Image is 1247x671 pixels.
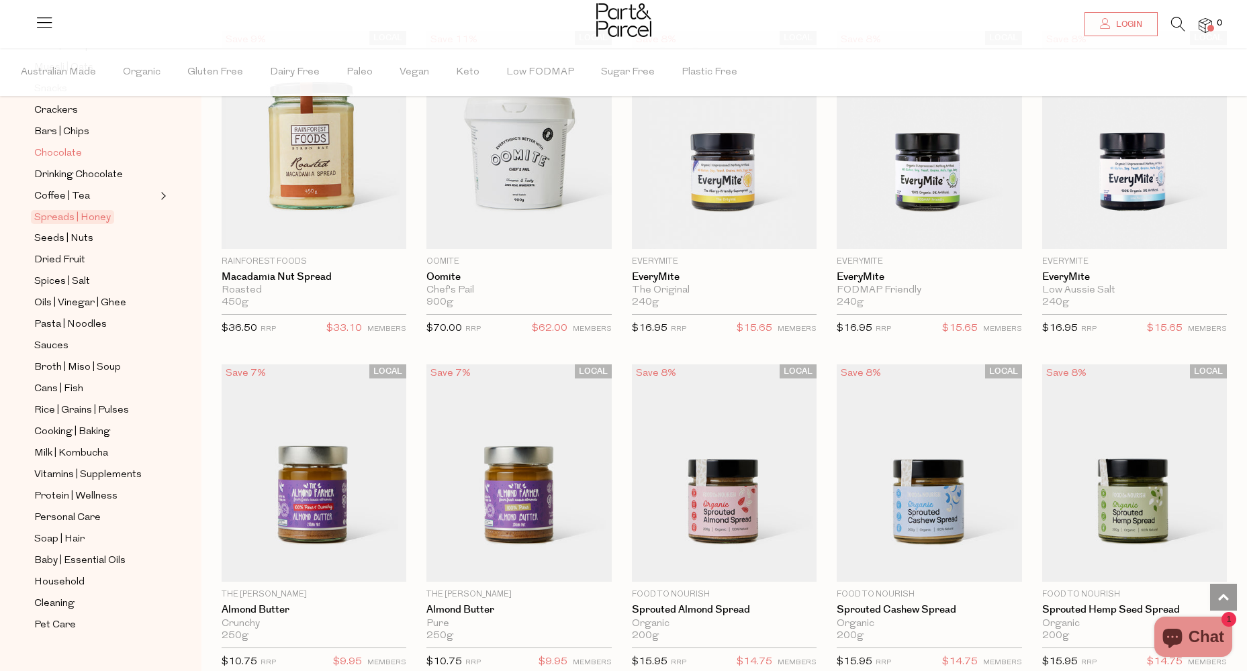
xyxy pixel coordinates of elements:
[426,604,611,616] a: Almond Butter
[222,323,257,333] span: $36.50
[985,364,1022,378] span: LOCAL
[1150,617,1236,660] inbox-online-store-chat: Shopify online store chat
[573,325,612,333] small: MEMBERS
[222,297,248,309] span: 450g
[34,295,126,311] span: Oils | Vinegar | Ghee
[837,618,1021,630] div: Organic
[34,488,156,505] a: Protein | Wellness
[426,285,611,297] div: Chef's Pail
[367,325,406,333] small: MEMBERS
[837,588,1021,601] p: Food to Nourish
[942,320,978,338] span: $15.65
[426,588,611,601] p: The [PERSON_NAME]
[222,31,406,249] img: Macadamia Nut Spread
[34,380,156,397] a: Cans | Fish
[34,574,85,590] span: Household
[34,167,123,183] span: Drinking Chocolate
[837,364,885,382] div: Save 8%
[632,31,817,249] img: EveryMite
[465,659,481,666] small: RRP
[532,320,567,338] span: $62.00
[34,509,156,526] a: Personal Care
[222,604,406,616] a: Almond Butter
[1042,285,1227,297] div: Low Aussie Salt
[222,256,406,268] p: Rainforest Foods
[333,654,362,671] span: $9.95
[222,285,406,297] div: Roasted
[34,145,156,162] a: Chocolate
[1213,17,1226,30] span: 0
[682,49,737,96] span: Plastic Free
[632,297,659,309] span: 240g
[34,338,68,354] span: Sauces
[426,271,611,283] a: Oomite
[222,657,257,667] span: $10.75
[632,364,817,582] img: Sprouted Almond Spread
[123,49,160,96] span: Organic
[426,618,611,630] div: Pure
[34,466,156,483] a: Vitamins | Supplements
[632,256,817,268] p: EveryMite
[837,657,872,667] span: $15.95
[34,252,85,268] span: Dried Fruit
[632,364,680,382] div: Save 8%
[983,325,1022,333] small: MEMBERS
[34,231,93,247] span: Seeds | Nuts
[1084,12,1158,36] a: Login
[837,297,864,309] span: 240g
[426,31,611,249] img: Oomite
[1042,297,1069,309] span: 240g
[34,424,110,440] span: Cooking | Baking
[369,364,406,378] span: LOCAL
[34,403,129,419] span: Rice | Grains | Pulses
[632,618,817,630] div: Organic
[187,49,243,96] span: Gluten Free
[261,659,276,666] small: RRP
[1042,323,1078,333] span: $16.95
[632,285,817,297] div: The Original
[778,659,817,666] small: MEMBERS
[34,273,156,290] a: Spices | Salt
[34,531,85,548] span: Soap | Hair
[1081,659,1097,666] small: RRP
[34,124,89,140] span: Bars | Chips
[837,31,1021,249] img: EveryMite
[671,325,686,333] small: RRP
[261,325,276,333] small: RRP
[222,630,248,642] span: 250g
[34,531,156,548] a: Soap | Hair
[222,618,406,630] div: Crunchy
[347,49,373,96] span: Paleo
[34,617,156,633] a: Pet Care
[671,659,686,666] small: RRP
[34,146,82,162] span: Chocolate
[34,295,156,311] a: Oils | Vinegar | Ghee
[34,166,156,183] a: Drinking Chocolate
[34,446,108,462] span: Milk | Kombucha
[1042,31,1227,249] img: EveryMite
[942,654,978,671] span: $14.75
[837,271,1021,283] a: EveryMite
[31,210,114,224] span: Spreads | Honey
[837,364,1021,582] img: Sprouted Cashew Spread
[837,604,1021,616] a: Sprouted Cashew Spread
[21,49,96,96] span: Australian Made
[837,285,1021,297] div: FODMAP Friendly
[34,445,156,462] a: Milk | Kombucha
[34,102,156,119] a: Crackers
[400,49,429,96] span: Vegan
[34,317,107,333] span: Pasta | Noodles
[34,381,83,397] span: Cans | Fish
[1042,364,1227,582] img: Sprouted Hemp Seed Spread
[270,49,320,96] span: Dairy Free
[34,359,156,376] a: Broth | Miso | Soup
[1081,325,1097,333] small: RRP
[426,297,453,309] span: 900g
[34,423,156,440] a: Cooking | Baking
[465,325,481,333] small: RRP
[601,49,655,96] span: Sugar Free
[1199,18,1212,32] a: 0
[983,659,1022,666] small: MEMBERS
[1042,618,1227,630] div: Organic
[1042,256,1227,268] p: EveryMite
